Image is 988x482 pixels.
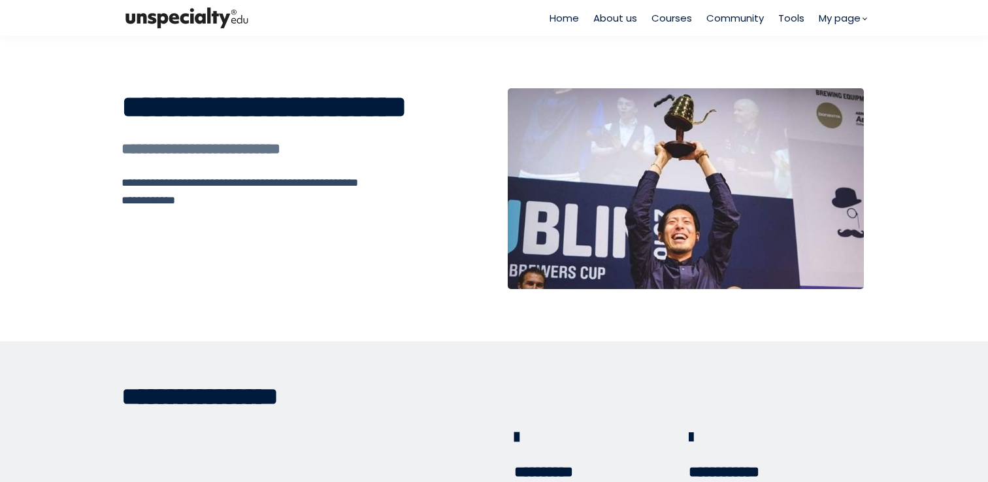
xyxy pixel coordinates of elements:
[819,10,861,26] span: My page
[819,10,866,26] a: My page
[778,10,804,26] a: Tools
[651,10,692,26] a: Courses
[706,10,764,26] a: Community
[550,10,579,26] a: Home
[593,10,637,26] a: About us
[122,5,252,31] img: bc390a18feecddb333977e298b3a00a1.png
